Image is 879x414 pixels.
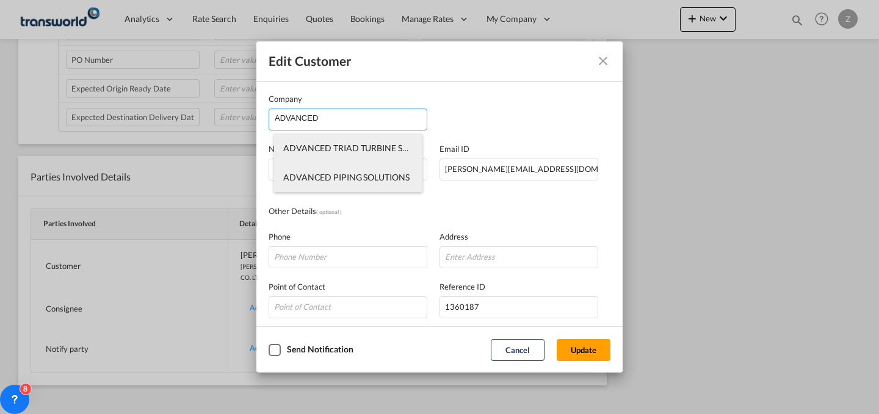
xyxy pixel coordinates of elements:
[269,94,302,104] span: Company
[596,54,610,68] md-icon: Close dialog
[440,232,468,241] span: Address
[440,159,598,180] input: Enter Email ID
[283,172,410,182] span: ADVANCED PIPING SOLUTIONS
[269,232,291,241] span: Phone
[269,282,325,291] span: Point of Contact
[491,339,544,361] button: Cancel
[269,246,427,268] input: Phone Number
[316,209,342,215] span: ( optional )
[557,339,610,361] button: Update
[440,296,598,318] input: Enter Reference ID
[440,144,469,154] span: Email ID
[269,344,353,356] md-checkbox: Checkbox No Ink
[256,41,623,373] md-dialog: Company Name Email ...
[283,143,471,153] span: ADVANCED TRIAD TURBINE SERVICES CO. LTD.
[269,144,290,154] span: Name
[275,109,427,127] input: Company
[269,159,427,180] input: Enter Name
[269,296,427,318] input: Point of Contact
[269,53,352,68] span: Edit Customer
[269,205,440,218] div: Other Details
[591,49,615,73] button: Close dialog
[440,246,598,268] input: Enter Address
[440,282,485,291] span: Reference ID
[287,344,353,354] div: Send Notification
